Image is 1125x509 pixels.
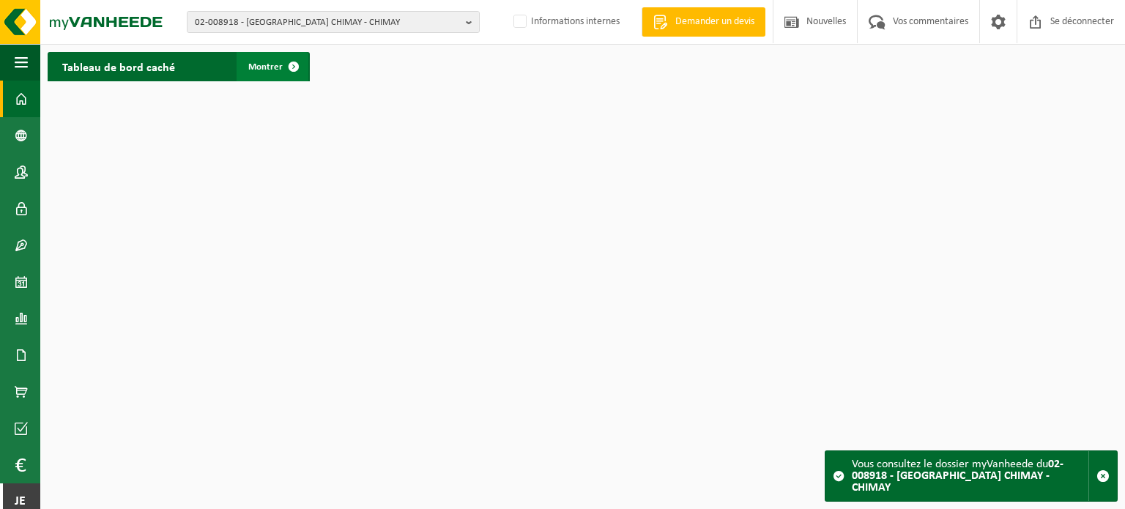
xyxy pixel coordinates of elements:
font: Informations internes [531,16,620,27]
font: Vous consultez le dossier myVanheede du [852,458,1048,470]
font: Tableau de bord caché [62,62,175,74]
button: 02-008918 - [GEOGRAPHIC_DATA] CHIMAY - CHIMAY [187,11,480,33]
font: Nouvelles [806,16,846,27]
font: je [15,494,26,508]
font: Demander un devis [675,16,754,27]
font: Vos commentaires [893,16,968,27]
font: 02-008918 - [GEOGRAPHIC_DATA] CHIMAY - CHIMAY [852,458,1063,494]
a: Montrer [237,52,308,81]
a: Demander un devis [642,7,765,37]
font: Se déconnecter [1050,16,1114,27]
font: Montrer [248,62,283,72]
font: 02-008918 - [GEOGRAPHIC_DATA] CHIMAY - CHIMAY [195,18,400,27]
